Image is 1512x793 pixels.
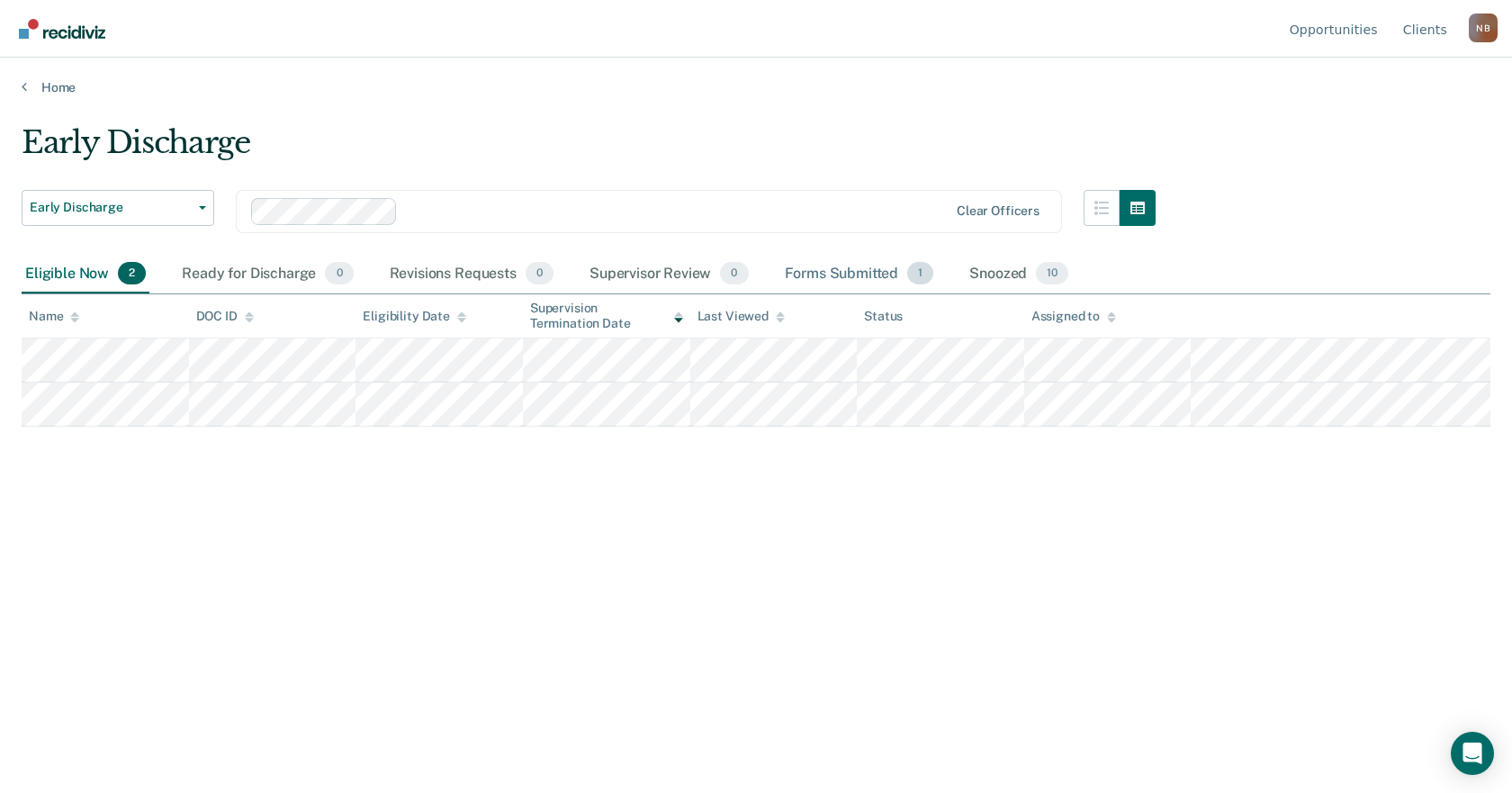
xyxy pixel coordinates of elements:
[196,309,254,324] div: DOC ID
[966,255,1072,294] div: Snoozed10
[526,262,553,285] span: 0
[907,262,933,285] span: 1
[530,301,683,331] div: Supervision Termination Date
[957,203,1039,219] div: Clear officers
[1469,14,1498,42] div: N B
[22,79,1490,95] a: Home
[118,262,146,285] span: 2
[386,255,557,294] div: Revisions Requests0
[22,255,149,294] div: Eligible Now2
[30,200,192,215] span: Early Discharge
[19,19,105,39] img: Recidiviz
[325,262,353,285] span: 0
[781,255,938,294] div: Forms Submitted1
[586,255,752,294] div: Supervisor Review0
[1469,14,1498,42] button: Profile dropdown button
[1031,309,1116,324] div: Assigned to
[178,255,356,294] div: Ready for Discharge0
[363,309,466,324] div: Eligibility Date
[1036,262,1068,285] span: 10
[22,124,1156,176] div: Early Discharge
[720,262,748,285] span: 0
[22,190,214,226] button: Early Discharge
[1451,732,1494,775] div: Open Intercom Messenger
[864,309,903,324] div: Status
[697,309,785,324] div: Last Viewed
[29,309,79,324] div: Name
